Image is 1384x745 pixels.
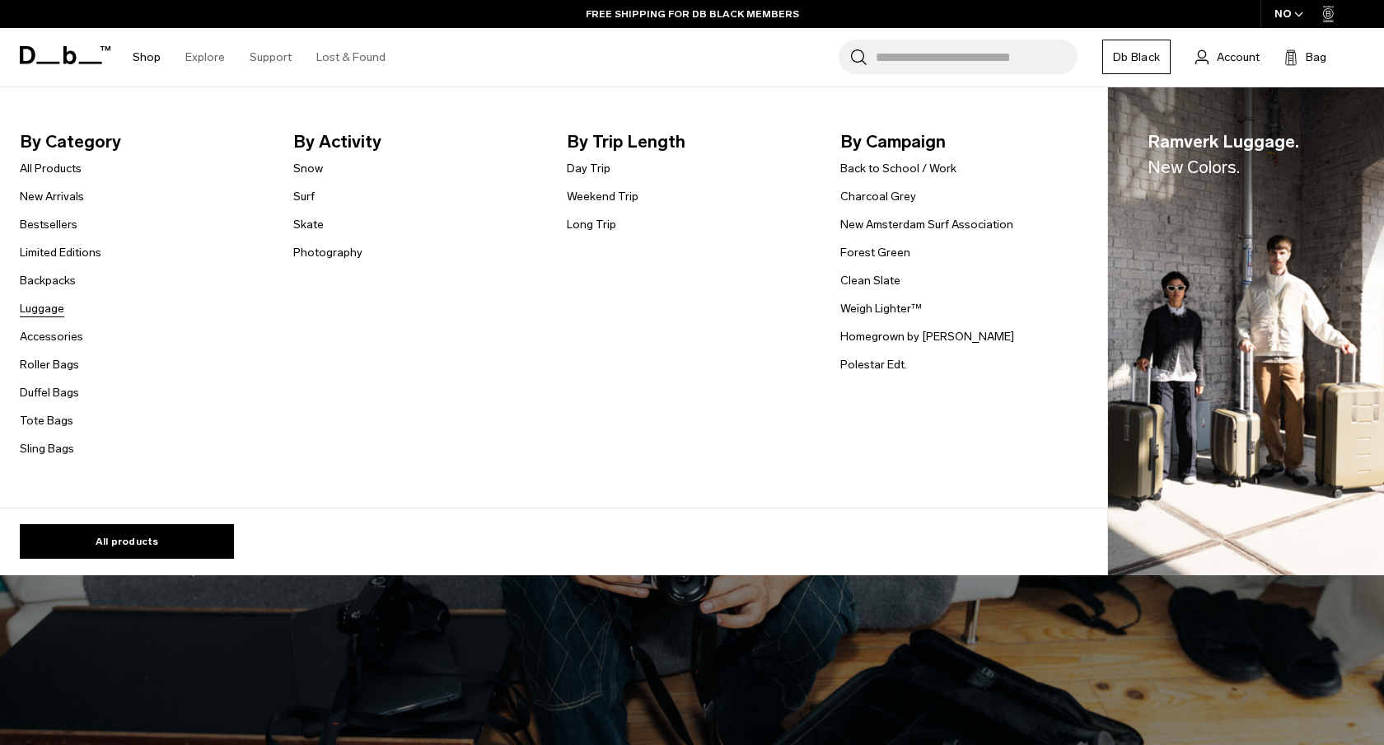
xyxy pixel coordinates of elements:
[567,216,616,233] a: Long Trip
[840,300,922,317] a: Weigh Lighter™
[20,440,74,457] a: Sling Bags
[840,356,907,373] a: Polestar Edt.
[20,412,73,429] a: Tote Bags
[293,244,362,261] a: Photography
[20,188,84,205] a: New Arrivals
[1148,157,1240,177] span: New Colors.
[20,244,101,261] a: Limited Editions
[1108,87,1384,576] img: Db
[185,28,225,87] a: Explore
[586,7,799,21] a: FREE SHIPPING FOR DB BLACK MEMBERS
[20,129,267,155] span: By Category
[1284,47,1326,67] button: Bag
[20,216,77,233] a: Bestsellers
[840,244,910,261] a: Forest Green
[840,129,1087,155] span: By Campaign
[567,129,814,155] span: By Trip Length
[133,28,161,87] a: Shop
[1148,129,1299,180] span: Ramverk Luggage.
[20,328,83,345] a: Accessories
[1217,49,1260,66] span: Account
[250,28,292,87] a: Support
[20,524,234,559] a: All products
[1306,49,1326,66] span: Bag
[567,188,638,205] a: Weekend Trip
[293,160,323,177] a: Snow
[20,384,79,401] a: Duffel Bags
[20,160,82,177] a: All Products
[1108,87,1384,576] a: Ramverk Luggage.New Colors. Db
[840,160,956,177] a: Back to School / Work
[840,328,1014,345] a: Homegrown by [PERSON_NAME]
[840,188,916,205] a: Charcoal Grey
[293,216,324,233] a: Skate
[20,272,76,289] a: Backpacks
[293,129,540,155] span: By Activity
[1195,47,1260,67] a: Account
[840,216,1013,233] a: New Amsterdam Surf Association
[316,28,386,87] a: Lost & Found
[1102,40,1171,74] a: Db Black
[20,356,79,373] a: Roller Bags
[840,272,900,289] a: Clean Slate
[120,28,398,87] nav: Main Navigation
[293,188,315,205] a: Surf
[567,160,610,177] a: Day Trip
[20,300,64,317] a: Luggage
